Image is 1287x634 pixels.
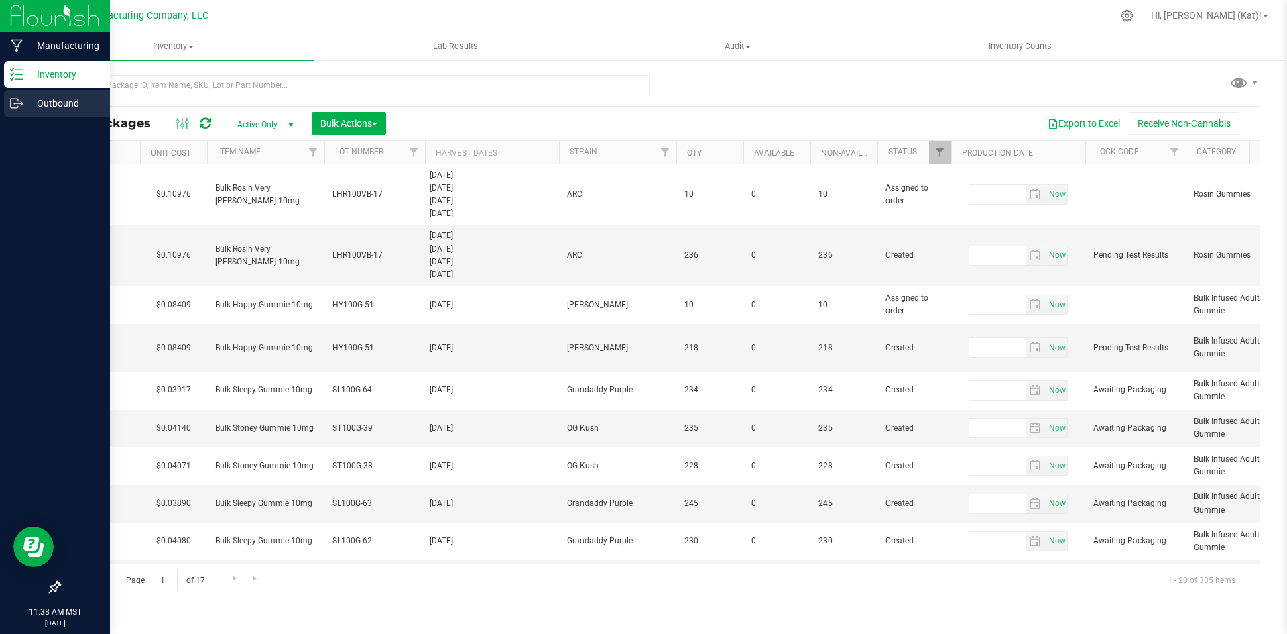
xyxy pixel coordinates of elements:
[1045,295,1067,314] span: select
[885,292,943,317] span: Assigned to order
[1026,456,1046,475] span: select
[314,32,597,60] a: Lab Results
[23,66,104,83] p: Inventory
[751,188,802,201] span: 0
[140,485,207,523] td: $0.03890
[684,460,735,472] span: 228
[1045,456,1067,475] span: select
[430,299,555,311] div: [DATE]
[597,32,879,60] a: Audit
[567,460,668,472] span: OG Kush
[10,68,23,81] inline-svg: Inventory
[332,341,417,354] span: HY100G-51
[1026,338,1046,357] span: select
[332,535,417,547] span: SL100G-62
[430,169,555,182] div: [DATE]
[751,299,802,311] span: 0
[751,497,802,510] span: 0
[140,286,207,324] td: $0.08409
[215,384,316,397] span: Bulk Sleepy Gummie 10mg
[818,497,869,510] span: 245
[430,535,555,547] div: [DATE]
[818,460,869,472] span: 228
[335,147,383,156] a: Lot Number
[888,147,917,156] a: Status
[6,618,104,628] p: [DATE]
[1157,570,1246,590] span: 1 - 20 of 335 items
[1197,147,1236,156] a: Category
[430,268,555,281] div: [DATE]
[818,249,869,262] span: 236
[1026,381,1046,400] span: select
[403,141,425,164] a: Filter
[1129,112,1239,135] button: Receive Non-Cannabis
[821,148,881,158] a: Non-Available
[225,570,244,588] a: Go to the next page
[140,164,207,225] td: $0.10976
[1093,249,1178,262] span: Pending Test Results
[818,422,869,435] span: 235
[10,39,23,52] inline-svg: Manufacturing
[1046,419,1068,438] span: Set Current date
[154,570,178,590] input: 1
[1045,185,1067,204] span: select
[1093,535,1178,547] span: Awaiting Packaging
[1151,10,1262,21] span: Hi, [PERSON_NAME] (Kat)!
[1045,246,1067,265] span: select
[215,299,316,311] span: Bulk Happy Gummie 10mg-
[13,527,54,567] iframe: Resource center
[885,384,943,397] span: Created
[684,299,735,311] span: 10
[70,116,164,131] span: All Packages
[751,460,802,472] span: 0
[567,535,668,547] span: Grandaddy Purple
[885,460,943,472] span: Created
[885,422,943,435] span: Created
[140,410,207,447] td: $0.04140
[215,497,316,510] span: Bulk Sleepy Gummie 10mg
[885,535,943,547] span: Created
[1046,456,1068,476] span: Set Current date
[567,188,668,201] span: ARC
[430,229,555,242] div: [DATE]
[684,422,735,435] span: 235
[32,40,314,52] span: Inventory
[818,299,869,311] span: 10
[218,147,261,156] a: Item Name
[885,182,943,207] span: Assigned to order
[1045,419,1067,437] span: select
[751,422,802,435] span: 0
[115,570,216,590] span: Page of 17
[597,40,878,52] span: Audit
[332,460,417,472] span: ST100G-38
[567,249,668,262] span: ARC
[1045,338,1067,357] span: select
[1026,246,1046,265] span: select
[246,570,265,588] a: Go to the last page
[687,148,702,158] a: Qty
[430,422,555,435] div: [DATE]
[684,384,735,397] span: 234
[215,243,316,268] span: Bulk Rosin Very [PERSON_NAME] 10mg
[567,341,668,354] span: [PERSON_NAME]
[1045,381,1067,400] span: select
[1164,141,1186,164] a: Filter
[430,341,555,354] div: [DATE]
[962,148,1033,158] a: Production Date
[1026,494,1046,513] span: select
[23,38,104,54] p: Manufacturing
[10,97,23,110] inline-svg: Outbound
[430,256,555,268] div: [DATE]
[885,497,943,510] span: Created
[818,535,869,547] span: 230
[415,40,496,52] span: Lab Results
[312,112,386,135] button: Bulk Actions
[1096,147,1139,156] a: Lock Code
[818,341,869,354] span: 218
[1026,532,1046,551] span: select
[567,384,668,397] span: Grandaddy Purple
[1046,338,1068,358] span: Set Current date
[684,188,735,201] span: 10
[65,10,208,21] span: BB Manufacturing Company, LLC
[140,225,207,286] td: $0.10976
